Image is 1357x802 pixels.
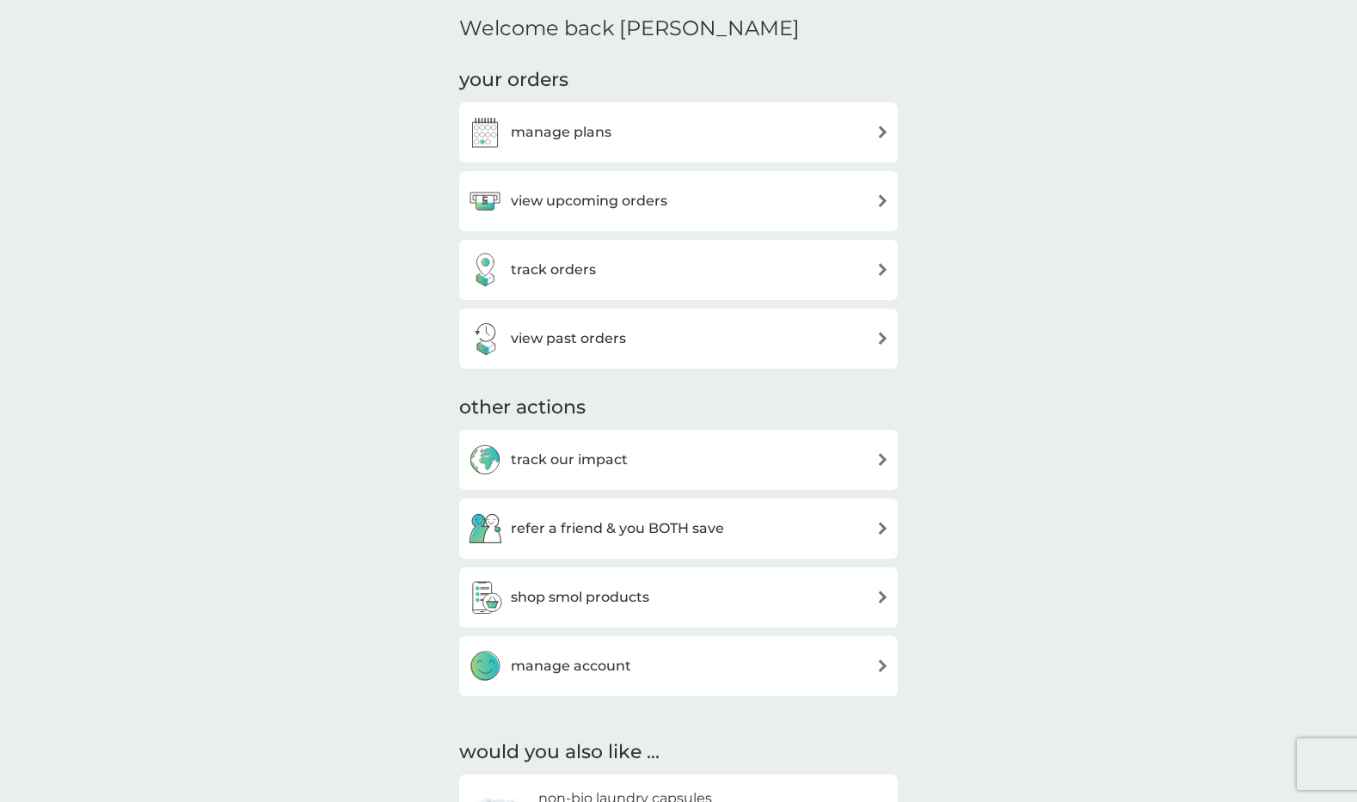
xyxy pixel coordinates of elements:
img: arrow right [876,522,889,535]
img: arrow right [876,453,889,466]
h2: Welcome back [PERSON_NAME] [459,16,800,41]
h3: manage account [511,655,631,677]
h3: view past orders [511,328,626,350]
h3: other actions [459,395,586,421]
img: arrow right [876,332,889,345]
img: arrow right [876,194,889,207]
h3: your orders [459,67,568,94]
img: arrow right [876,591,889,603]
h3: track our impact [511,449,628,471]
h3: manage plans [511,121,611,144]
h3: track orders [511,259,596,281]
h3: shop smol products [511,586,649,609]
h2: would you also like ... [459,739,898,766]
h3: refer a friend & you BOTH save [511,517,724,540]
img: arrow right [876,126,889,138]
img: arrow right [876,659,889,672]
img: arrow right [876,263,889,276]
h3: view upcoming orders [511,190,667,212]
